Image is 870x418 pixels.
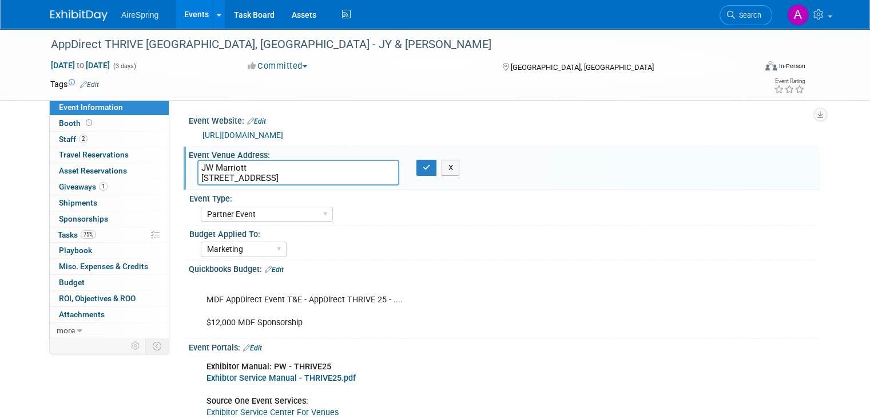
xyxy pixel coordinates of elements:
span: more [57,326,75,335]
div: Quickbooks Budget: [189,261,820,275]
a: Travel Reservations [50,147,169,163]
div: Event Rating [774,78,805,84]
a: Booth [50,116,169,131]
span: Shipments [59,198,97,207]
b: Source One Event Services: [206,396,308,406]
a: more [50,323,169,338]
img: ExhibitDay [50,10,108,21]
a: ROI, Objectives & ROO [50,291,169,306]
a: Exhibtor Service Manual - THRIVE25.pdf [206,373,356,383]
td: Tags [50,78,99,90]
span: AireSpring [121,10,158,19]
a: Budget [50,275,169,290]
a: [URL][DOMAIN_NAME] [202,131,283,140]
div: Event Type: [189,190,815,204]
span: Playbook [59,246,92,255]
a: Staff2 [50,132,169,147]
a: Exhibitor Service Center For Venues [206,408,339,417]
button: Committed [244,60,312,72]
span: Sponsorships [59,214,108,223]
div: Event Venue Address: [189,147,820,161]
span: ROI, Objectives & ROO [59,294,136,303]
a: Edit [247,117,266,125]
a: Event Information [50,100,169,115]
img: Format-Inperson.png [765,61,777,70]
span: [GEOGRAPHIC_DATA], [GEOGRAPHIC_DATA] [511,63,654,72]
a: Tasks75% [50,227,169,243]
img: Angie Handal [787,4,809,26]
a: Giveaways1 [50,179,169,195]
a: Edit [243,344,262,352]
div: AppDirect THRIVE [GEOGRAPHIC_DATA], [GEOGRAPHIC_DATA] - JY & [PERSON_NAME] [47,34,741,55]
a: Edit [265,266,284,274]
span: 1 [99,182,108,191]
span: 75% [81,230,96,239]
span: Attachments [59,310,105,319]
a: Asset Reservations [50,163,169,179]
a: Attachments [50,307,169,322]
div: MDF AppDirect Event T&E - AppDirect THRIVE 25 - .... $12,000 MDF Sponsorship [198,277,697,334]
div: Event Format [694,60,805,77]
div: Event Website: [189,112,820,127]
span: [DATE] [DATE] [50,60,110,70]
button: X [442,160,459,176]
span: Travel Reservations [59,150,129,159]
span: Staff [59,135,88,144]
span: (3 days) [112,62,136,70]
a: Misc. Expenses & Credits [50,259,169,274]
span: Event Information [59,102,123,112]
span: Misc. Expenses & Credits [59,262,148,271]
a: Search [720,5,772,25]
b: Exhibitor Manual: PW - THRIVE25 [206,362,331,372]
span: to [75,61,86,70]
span: Booth not reserved yet [84,119,94,127]
span: Search [735,11,761,19]
span: Budget [59,278,85,287]
td: Personalize Event Tab Strip [126,338,146,353]
span: Giveaways [59,182,108,191]
div: Event Portals: [189,339,820,354]
a: Sponsorships [50,211,169,227]
a: Playbook [50,243,169,258]
span: Tasks [58,230,96,239]
div: Budget Applied To: [189,226,815,240]
span: Asset Reservations [59,166,127,175]
a: Shipments [50,195,169,211]
div: In-Person [778,62,805,70]
a: Edit [80,81,99,89]
span: Booth [59,119,94,128]
td: Toggle Event Tabs [146,338,169,353]
span: 2 [79,135,88,143]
